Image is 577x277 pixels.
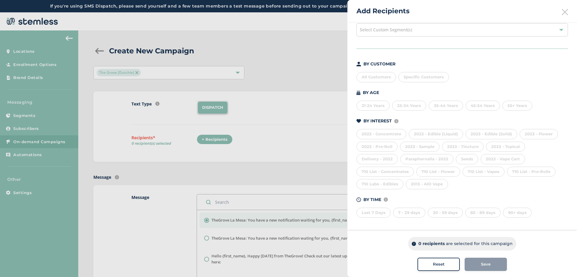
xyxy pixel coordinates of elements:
[520,129,558,139] div: 2023 - Flower
[360,27,412,33] span: Select Custom Segment(s)
[547,248,577,277] iframe: Chat Widget
[429,101,463,111] div: 35-44 Years
[466,129,517,139] div: 2023 - Edible (Solid)
[356,208,391,218] div: Last 7 Days
[481,154,525,164] div: 2023 - Vape Cart
[384,197,388,202] img: icon-info-236977d2.svg
[356,72,396,82] div: All Customers
[356,179,403,189] div: 710 Labs - Edibles
[394,119,398,123] img: icon-info-236977d2.svg
[503,208,532,218] div: 90+ days
[446,241,513,247] p: are selected for this campaign
[356,167,414,177] div: 710 List - Concentrates
[404,74,444,79] span: Specific Customers
[356,101,390,111] div: 21-24 Years
[502,101,532,111] div: 55+ Years
[363,118,392,124] p: BY INTEREST
[416,167,460,177] div: 710 List - Flower
[356,6,410,16] h2: Add Recipients
[418,241,445,247] p: 0 recipients
[356,154,398,164] div: Delivery - 2022
[356,119,361,123] img: icon-heart-dark-29e6356f.svg
[409,129,463,139] div: 2023 - Edible (Liquid)
[356,90,360,95] img: icon-cake-93b2a7b5.svg
[465,208,501,218] div: 60 - 89 days
[356,142,398,152] div: 2023 - Pre-Roll
[486,142,525,152] div: 2023 - Topical
[466,101,500,111] div: 45-54 Years
[507,167,556,177] div: 710 List - Pre-Rolls
[400,142,440,152] div: 2023 - Sample
[442,142,484,152] div: 2023 - Tincture
[400,154,453,164] div: Paraphernalia - 2022
[417,258,460,271] button: Reset
[363,90,379,96] p: BY AGE
[428,208,463,218] div: 30 - 59 days
[412,242,416,246] img: icon-info-dark-48f6c5f3.svg
[433,261,445,267] span: Reset
[356,62,361,66] img: icon-person-dark-ced50e5f.svg
[393,208,425,218] div: 7 - 29 days
[356,197,361,202] img: icon-time-dark-e6b1183b.svg
[356,129,406,139] div: 2023 - Concentrate
[363,61,395,67] p: BY CUSTOMER
[363,197,381,203] p: BY TIME
[392,101,426,111] div: 25-34 Years
[463,167,504,177] div: 710 List - Vapes
[456,154,478,164] div: Seeds
[406,179,448,189] div: 2013 - AIO Vape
